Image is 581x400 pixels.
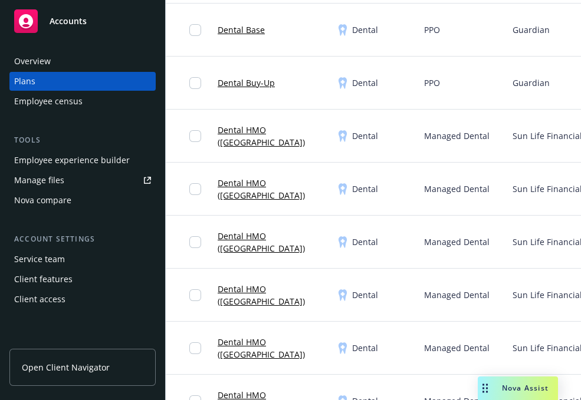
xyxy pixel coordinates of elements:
[189,77,201,89] input: Toggle Row Selected
[14,270,73,289] div: Client features
[50,16,87,26] span: Accounts
[14,151,130,170] div: Employee experience builder
[14,250,65,269] div: Service team
[14,191,71,210] div: Nova compare
[218,77,275,89] a: Dental Buy-Up
[14,290,65,309] div: Client access
[513,77,550,89] span: Guardian
[22,361,110,373] span: Open Client Navigator
[9,270,156,289] a: Client features
[14,52,51,71] div: Overview
[9,191,156,210] a: Nova compare
[424,342,490,354] span: Managed Dental
[189,24,201,36] input: Toggle Row Selected
[189,342,201,354] input: Toggle Row Selected
[424,236,490,248] span: Managed Dental
[352,183,378,195] span: Dental
[218,124,326,148] a: Dental HMO ([GEOGRAPHIC_DATA])
[424,183,490,195] span: Managed Dental
[9,134,156,146] div: Tools
[218,283,326,308] a: Dental HMO ([GEOGRAPHIC_DATA])
[14,171,64,190] div: Manage files
[352,342,378,354] span: Dental
[478,376,493,400] div: Drag to move
[424,24,440,36] span: PPO
[189,130,201,142] input: Toggle Row Selected
[218,336,326,361] a: Dental HMO ([GEOGRAPHIC_DATA])
[9,290,156,309] a: Client access
[9,52,156,71] a: Overview
[14,72,35,91] div: Plans
[189,183,201,195] input: Toggle Row Selected
[189,289,201,301] input: Toggle Row Selected
[9,5,156,38] a: Accounts
[9,151,156,170] a: Employee experience builder
[424,77,440,89] span: PPO
[9,72,156,91] a: Plans
[9,250,156,269] a: Service team
[218,177,326,201] a: Dental HMO ([GEOGRAPHIC_DATA])
[424,289,490,301] span: Managed Dental
[189,236,201,248] input: Toggle Row Selected
[9,171,156,190] a: Manage files
[513,24,550,36] span: Guardian
[352,236,378,248] span: Dental
[424,130,490,142] span: Managed Dental
[478,376,558,400] button: Nova Assist
[352,77,378,89] span: Dental
[352,24,378,36] span: Dental
[218,24,265,36] a: Dental Base
[218,230,326,254] a: Dental HMO ([GEOGRAPHIC_DATA])
[352,289,378,301] span: Dental
[9,233,156,245] div: Account settings
[9,92,156,111] a: Employee census
[14,92,83,111] div: Employee census
[502,383,549,393] span: Nova Assist
[352,130,378,142] span: Dental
